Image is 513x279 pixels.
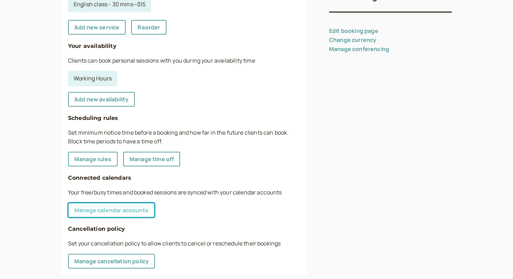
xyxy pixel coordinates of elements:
[329,36,376,44] a: Change currency
[123,152,180,166] a: Manage time off
[68,224,300,234] h4: Cancellation policy
[68,152,118,166] a: Manage rules
[68,92,135,107] a: Add new availability
[131,20,166,35] a: Reorder
[478,245,513,279] iframe: Chat Widget
[329,27,378,35] a: Edit booking page
[68,254,155,269] a: Manage cancellation policy
[329,45,389,53] a: Manage conferencing
[68,203,155,217] a: Manage calendar accounts
[68,20,126,35] a: Add new service
[68,173,300,183] h4: Connected calendars
[68,71,117,86] a: Working Hours
[68,56,300,65] p: Clients can book personal sessions with you during your availability time
[68,114,300,123] h4: Scheduling rules
[68,188,300,197] p: Your free/busy times and booked sessions are synced with your calendar accounts
[68,128,300,146] p: Set minimum notice time before a booking and how far in the future clients can book. Block time p...
[68,239,300,248] p: Set your cancellation policy to allow clients to cancel or reschedule their bookings
[68,42,300,51] h4: Your availability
